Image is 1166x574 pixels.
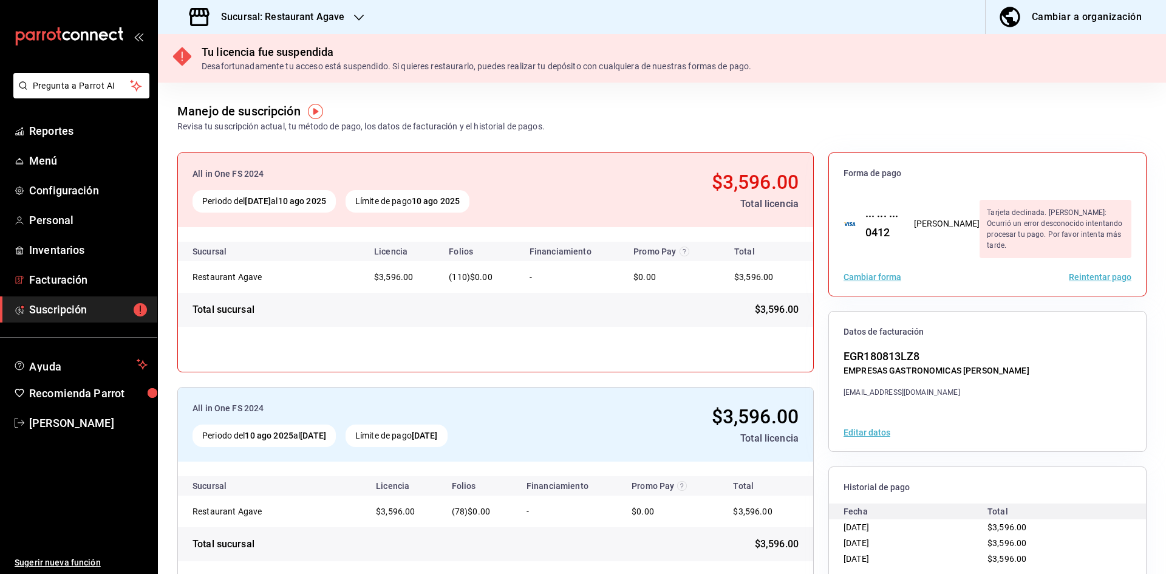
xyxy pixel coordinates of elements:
th: Total [718,476,813,496]
strong: [DATE] [412,431,438,440]
div: ··· ··· ··· 0412 [856,208,899,241]
div: Fecha [844,504,987,519]
span: Recomienda Parrot [29,385,148,401]
span: $3,596.00 [755,537,799,552]
span: Reportes [29,123,148,139]
span: [PERSON_NAME] [29,415,148,431]
div: [DATE] [844,551,987,567]
div: [EMAIL_ADDRESS][DOMAIN_NAME] [844,387,1029,398]
span: Suscripción [29,301,148,318]
th: Folios [439,242,519,261]
button: Pregunta a Parrot AI [13,73,149,98]
span: $0.00 [468,507,490,516]
div: EGR180813LZ8 [844,348,1029,364]
button: open_drawer_menu [134,32,143,41]
div: Cambiar a organización [1032,9,1142,26]
div: Sucursal [193,481,259,491]
div: Total sucursal [193,537,254,552]
div: Desafortunadamente tu acceso está suspendido. Si quieres restaurarlo, puedes realizar tu depósito... [202,60,751,73]
th: Total [720,242,813,261]
span: $0.00 [470,272,493,282]
div: Total sucursal [193,302,254,317]
div: Restaurant Agave [193,271,314,283]
button: Editar datos [844,428,890,437]
th: Financiamiento [517,476,622,496]
svg: Recibe un descuento en el costo de tu membresía al cubrir 80% de tus transacciones realizadas con... [680,247,689,256]
span: $3,596.00 [374,272,413,282]
div: [DATE] [844,535,987,551]
td: - [517,496,622,527]
div: Periodo del al [193,425,336,447]
div: Sucursal [193,247,259,256]
svg: Recibe un descuento en el costo de tu membresía al cubrir 80% de tus transacciones realizadas con... [677,481,687,491]
span: Forma de pago [844,168,1131,179]
span: Pregunta a Parrot AI [33,80,131,92]
div: [DATE] [844,519,987,535]
div: All in One FS 2024 [193,168,586,180]
div: Total [987,504,1131,519]
span: $0.00 [633,272,656,282]
span: $3,596.00 [755,302,799,317]
span: $3,596.00 [733,507,772,516]
div: Total licencia [596,197,799,211]
span: Sugerir nueva función [15,556,148,569]
strong: [DATE] [300,431,326,440]
span: $0.00 [632,507,654,516]
div: Tarjeta declinada. [PERSON_NAME]: Ocurrió un error desconocido intentando procesar tu pago. Por f... [980,200,1131,258]
span: $3,596.00 [734,272,773,282]
span: $3,596.00 [712,405,799,428]
span: $3,596.00 [376,507,415,516]
span: Personal [29,212,148,228]
img: Tooltip marker [308,104,323,119]
div: Periodo del al [193,190,336,213]
button: Reintentar pago [1069,273,1131,281]
th: Folios [442,476,517,496]
span: $3,596.00 [987,522,1026,532]
strong: 10 ago 2025 [278,196,326,206]
div: Límite de pago [346,190,469,213]
th: Financiamiento [520,242,624,261]
strong: 10 ago 2025 [412,196,460,206]
div: Límite de pago [346,425,448,447]
div: Tu licencia fue suspendida [202,44,751,60]
span: Facturación [29,272,148,288]
span: Configuración [29,182,148,199]
span: Menú [29,152,148,169]
div: All in One FS 2024 [193,402,574,415]
div: Restaurant Agave [193,505,314,518]
strong: [DATE] [245,196,271,206]
span: $3,596.00 [987,554,1026,564]
div: [PERSON_NAME] [914,217,980,230]
td: (110) [439,261,519,293]
span: $3,596.00 [712,171,799,194]
span: Historial de pago [844,482,1131,493]
td: (78) [442,496,517,527]
button: Cambiar forma [844,273,901,281]
div: Total licencia [584,431,799,446]
div: Promo Pay [632,481,709,491]
span: $3,596.00 [987,538,1026,548]
a: Pregunta a Parrot AI [9,88,149,101]
div: EMPRESAS GASTRONOMICAS [PERSON_NAME] [844,364,1029,377]
th: Licencia [366,476,442,496]
div: Promo Pay [633,247,710,256]
td: - [520,261,624,293]
div: Revisa tu suscripción actual, tu método de pago, los datos de facturación y el historial de pagos. [177,120,545,133]
strong: 10 ago 2025 [245,431,293,440]
th: Licencia [364,242,439,261]
div: Manejo de suscripción [177,102,301,120]
h3: Sucursal: Restaurant Agave [211,10,344,24]
span: Ayuda [29,357,132,372]
span: Inventarios [29,242,148,258]
span: Datos de facturación [844,326,1131,338]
